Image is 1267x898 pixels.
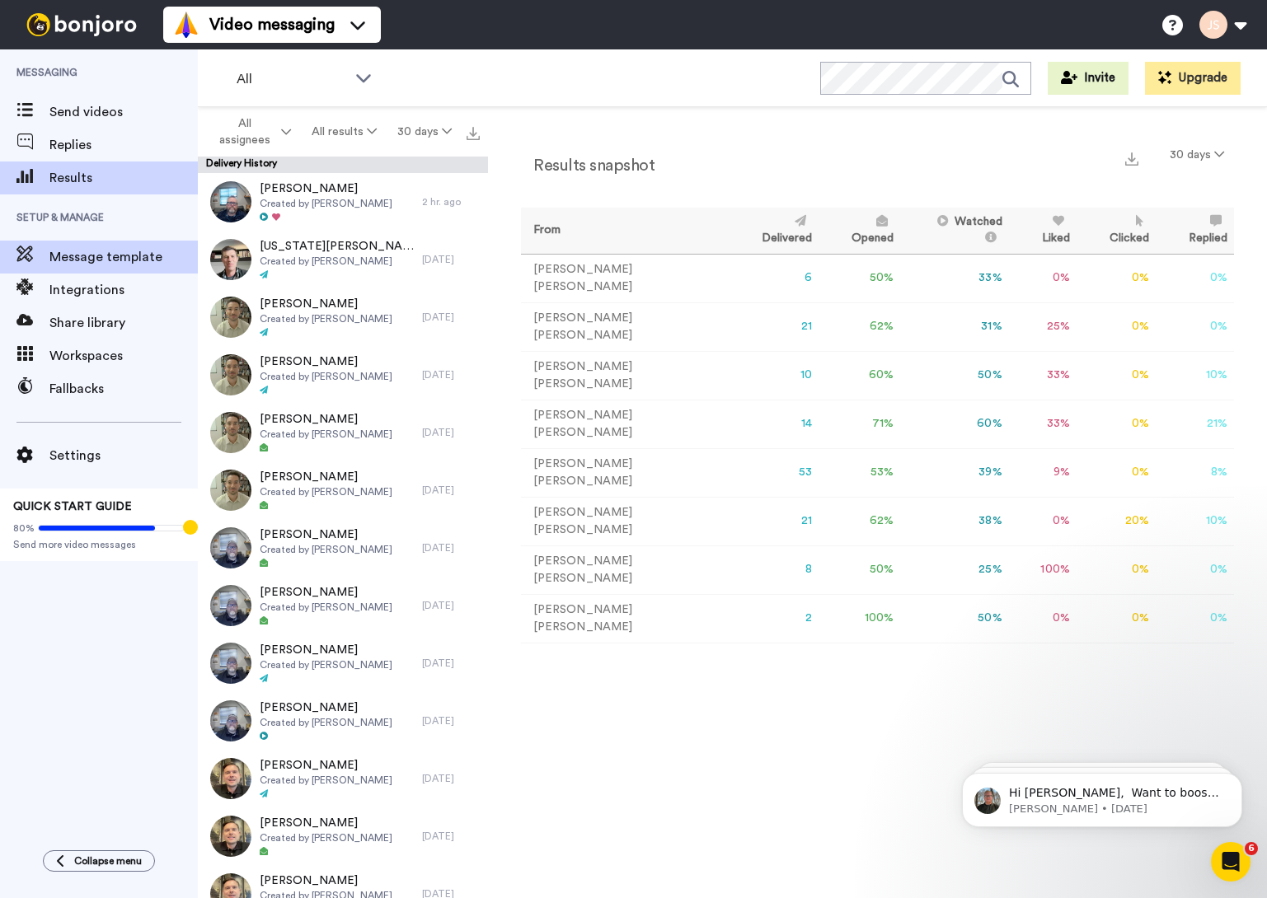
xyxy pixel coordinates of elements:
img: db884754-4588-4482-94bd-eae0f9ad828a-thumb.jpg [210,700,251,741]
img: f095b366-2bb9-4b47-9354-f05708122fa8-thumb.jpg [210,527,251,568]
td: 0 % [1156,254,1234,302]
td: 0 % [1156,302,1234,351]
span: 6 [1245,842,1258,855]
td: 39 % [900,448,1008,497]
td: 60 % [819,351,900,400]
td: 10 [729,351,819,400]
span: Created by [PERSON_NAME] [260,485,392,498]
img: export.svg [467,127,480,140]
td: [PERSON_NAME] [PERSON_NAME] [521,448,729,497]
span: Workspaces [49,346,198,366]
span: Created by [PERSON_NAME] [260,601,392,614]
span: Created by [PERSON_NAME] [260,370,392,383]
div: 2 hr. ago [422,195,480,208]
span: Integrations [49,280,198,300]
span: Created by [PERSON_NAME] [260,543,392,556]
span: Created by [PERSON_NAME] [260,716,392,729]
div: [DATE] [422,714,480,727]
a: [PERSON_NAME]Created by [PERSON_NAME][DATE] [198,577,488,634]
img: 37e89df9-53d4-467f-8d7e-0591640c51bd-thumb.jpg [210,816,251,857]
a: [PERSON_NAME]Created by [PERSON_NAME][DATE] [198,461,488,519]
td: 2 [729,594,819,643]
a: [PERSON_NAME]Created by [PERSON_NAME][DATE] [198,346,488,404]
span: [PERSON_NAME] [260,411,392,428]
th: Opened [819,208,900,254]
td: 0 % [1077,448,1156,497]
span: 80% [13,521,35,535]
span: Results [49,168,198,188]
td: 21 % [1156,400,1234,448]
td: 6 [729,254,819,302]
td: 31 % [900,302,1008,351]
div: [DATE] [422,426,480,439]
span: Message template [49,247,198,267]
span: [PERSON_NAME] [260,872,392,889]
span: Send videos [49,102,198,122]
img: 1d2c17f4-a1d3-435d-a8b7-0c1c9f82c0be-thumb.jpg [210,585,251,626]
a: [PERSON_NAME]Created by [PERSON_NAME][DATE] [198,634,488,692]
th: Replied [1156,208,1234,254]
a: [PERSON_NAME]Created by [PERSON_NAME][DATE] [198,404,488,461]
span: Created by [PERSON_NAME] [260,658,392,671]
a: [PERSON_NAME]Created by [PERSON_NAME][DATE] [198,807,488,865]
span: [PERSON_NAME] [260,469,392,485]
td: [PERSON_NAME] [PERSON_NAME] [521,254,729,302]
td: 50 % [819,254,900,302]
td: 0 % [1077,351,1156,400]
img: d7fe2c91-bb05-4750-89f1-1a50d136a467-thumb.jpg [210,643,251,684]
div: [DATE] [422,253,480,266]
div: [DATE] [422,484,480,497]
td: 71 % [819,400,900,448]
img: eb17bca3-205e-4272-88da-56f43fa55a3a-thumb.jpg [210,181,251,222]
span: Send more video messages [13,538,185,551]
span: Created by [PERSON_NAME] [260,255,414,268]
span: [PERSON_NAME] [260,353,392,370]
img: vm-color.svg [173,12,199,38]
img: 0f6cdfee-9fca-4997-aec3-842920d6c2d8-thumb.jpg [210,239,251,280]
td: 0 % [1009,594,1077,643]
td: 10 % [1156,351,1234,400]
td: 50 % [819,545,900,594]
th: Clicked [1077,208,1156,254]
span: [US_STATE][PERSON_NAME] [260,238,414,255]
span: Created by [PERSON_NAME] [260,428,392,441]
th: Liked [1009,208,1077,254]
span: Settings [49,446,198,465]
img: 4b167488-72a1-4e8f-993c-fa064e9f408f-thumb.jpg [210,470,251,511]
img: bj-logo-header-white.svg [20,13,143,36]
td: 53 % [819,448,900,497]
td: 50 % [900,594,1008,643]
td: [PERSON_NAME] [PERSON_NAME] [521,400,729,448]
td: 33 % [1009,400,1077,448]
a: [PERSON_NAME]Created by [PERSON_NAME][DATE] [198,288,488,346]
span: QUICK START GUIDE [13,501,132,512]
iframe: Intercom notifications message [937,738,1267,854]
button: Collapse menu [43,850,155,872]
div: [DATE] [422,772,480,785]
span: Replies [49,135,198,155]
a: [US_STATE][PERSON_NAME]Created by [PERSON_NAME][DATE] [198,231,488,288]
button: Export a summary of each team member’s results that match this filter now. [1120,146,1143,170]
div: Tooltip anchor [183,520,198,535]
td: 62 % [819,302,900,351]
td: 62 % [819,497,900,545]
a: [PERSON_NAME]Created by [PERSON_NAME][DATE] [198,750,488,807]
td: 21 [729,497,819,545]
button: Upgrade [1145,62,1241,95]
td: 25 % [1009,302,1077,351]
button: Export all results that match these filters now. [462,119,485,144]
td: 33 % [1009,351,1077,400]
td: 0 % [1077,400,1156,448]
img: d3e17c9a-f450-4723-a714-86817a35d522-thumb.jpg [210,758,251,799]
a: [PERSON_NAME]Created by [PERSON_NAME]2 hr. ago [198,173,488,231]
td: [PERSON_NAME] [PERSON_NAME] [521,545,729,594]
span: [PERSON_NAME] [260,699,392,716]
td: 14 [729,400,819,448]
td: 21 [729,302,819,351]
span: [PERSON_NAME] [260,296,392,312]
img: export.svg [1125,152,1138,166]
td: 33 % [900,254,1008,302]
td: 0 % [1077,254,1156,302]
